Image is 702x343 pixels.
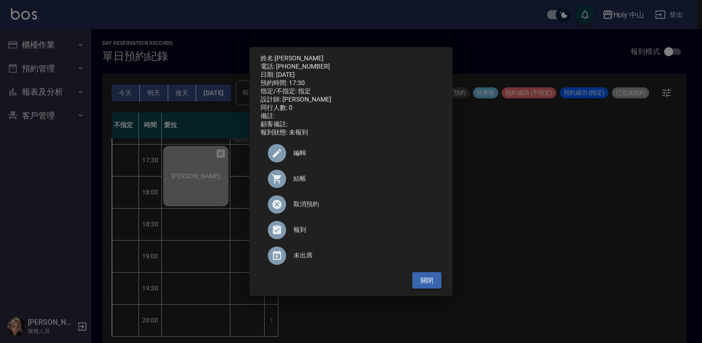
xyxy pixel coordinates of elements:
div: 顧客備註: [261,120,441,129]
div: 備註: [261,112,441,120]
div: 報到狀態: 未報到 [261,129,441,137]
div: 報到 [261,217,441,243]
div: 同行人數: 0 [261,104,441,112]
span: 編輯 [293,148,434,158]
div: 日期: [DATE] [261,71,441,79]
span: 結帳 [293,174,434,183]
div: 指定/不指定: 指定 [261,87,441,96]
a: 結帳 [261,166,441,192]
span: 報到 [293,225,434,235]
div: 未出席 [261,243,441,268]
div: 電話: [PHONE_NUMBER] [261,63,441,71]
div: 預約時間: 17:30 [261,79,441,87]
div: 設計師: [PERSON_NAME] [261,96,441,104]
span: 取消預約 [293,199,434,209]
button: 關閉 [412,272,441,289]
span: 未出席 [293,251,434,260]
div: 取消預約 [261,192,441,217]
p: 姓名: [261,54,441,63]
a: [PERSON_NAME] [275,54,324,62]
div: 編輯 [261,140,441,166]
